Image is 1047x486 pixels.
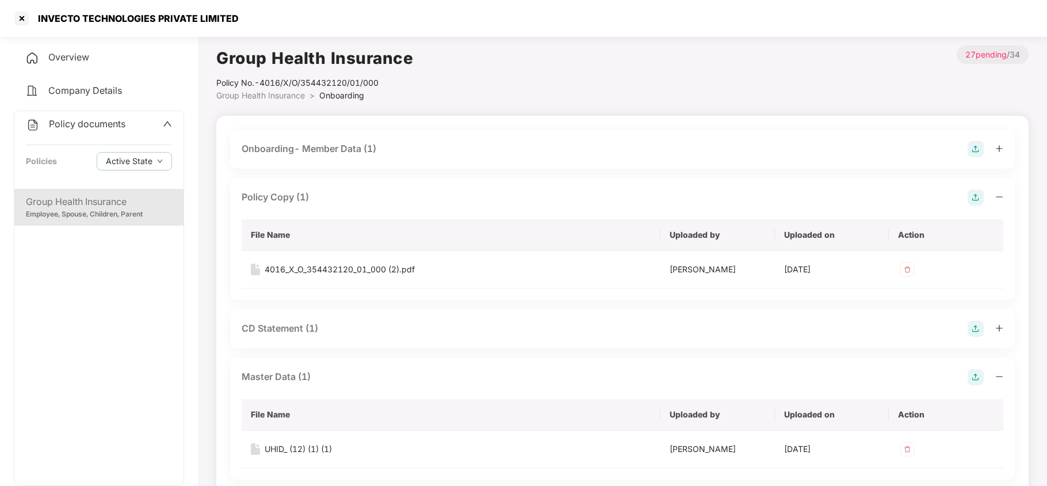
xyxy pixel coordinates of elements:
th: Action [889,399,1003,431]
span: Company Details [48,85,122,96]
span: plus [995,324,1003,332]
span: minus [995,373,1003,381]
th: Action [889,219,1003,251]
img: svg+xml;base64,PHN2ZyB4bWxucz0iaHR0cDovL3d3dy53My5vcmcvMjAwMC9zdmciIHdpZHRoPSIyOCIgaGVpZ2h0PSIyOC... [968,189,984,206]
span: Onboarding [319,90,364,100]
div: Policies [26,155,57,168]
th: File Name [242,219,660,251]
img: svg+xml;base64,PHN2ZyB4bWxucz0iaHR0cDovL3d3dy53My5vcmcvMjAwMC9zdmciIHdpZHRoPSIyOCIgaGVpZ2h0PSIyOC... [968,369,984,385]
div: Policy No.- 4016/X/O/354432120/01/000 [216,77,413,89]
img: svg+xml;base64,PHN2ZyB4bWxucz0iaHR0cDovL3d3dy53My5vcmcvMjAwMC9zdmciIHdpZHRoPSIxNiIgaGVpZ2h0PSIyMC... [251,443,260,455]
img: svg+xml;base64,PHN2ZyB4bWxucz0iaHR0cDovL3d3dy53My5vcmcvMjAwMC9zdmciIHdpZHRoPSIzMiIgaGVpZ2h0PSIzMi... [898,260,916,279]
img: svg+xml;base64,PHN2ZyB4bWxucz0iaHR0cDovL3d3dy53My5vcmcvMjAwMC9zdmciIHdpZHRoPSIyOCIgaGVpZ2h0PSIyOC... [968,141,984,157]
th: File Name [242,399,660,431]
span: Policy documents [49,118,125,130]
button: Active Statedown [97,152,172,170]
div: INVECTO TECHNOLOGIES PRIVATE LIMITED [31,13,239,24]
img: svg+xml;base64,PHN2ZyB4bWxucz0iaHR0cDovL3d3dy53My5vcmcvMjAwMC9zdmciIHdpZHRoPSIyNCIgaGVpZ2h0PSIyNC... [25,84,39,98]
div: [DATE] [784,263,880,276]
div: Policy Copy (1) [242,190,309,204]
th: Uploaded on [775,219,889,251]
img: svg+xml;base64,PHN2ZyB4bWxucz0iaHR0cDovL3d3dy53My5vcmcvMjAwMC9zdmciIHdpZHRoPSIxNiIgaGVpZ2h0PSIyMC... [251,264,260,275]
span: minus [995,193,1003,201]
div: Master Data (1) [242,370,311,384]
th: Uploaded on [775,399,889,431]
span: Overview [48,51,89,63]
span: down [157,158,163,165]
th: Uploaded by [660,399,775,431]
div: Employee, Spouse, Children, Parent [26,209,172,220]
img: svg+xml;base64,PHN2ZyB4bWxucz0iaHR0cDovL3d3dy53My5vcmcvMjAwMC9zdmciIHdpZHRoPSIyNCIgaGVpZ2h0PSIyNC... [25,51,39,65]
h1: Group Health Insurance [216,45,413,71]
p: / 34 [957,45,1029,64]
span: > [309,90,315,100]
span: plus [995,145,1003,153]
div: 4016_X_O_354432120_01_000 (2).pdf [265,263,415,276]
div: UHID_ (12) (1) (1) [265,443,332,455]
div: Onboarding- Member Data (1) [242,142,376,156]
div: CD Statement (1) [242,321,318,336]
div: [PERSON_NAME] [670,263,766,276]
img: svg+xml;base64,PHN2ZyB4bWxucz0iaHR0cDovL3d3dy53My5vcmcvMjAwMC9zdmciIHdpZHRoPSIyNCIgaGVpZ2h0PSIyNC... [26,118,40,132]
img: svg+xml;base64,PHN2ZyB4bWxucz0iaHR0cDovL3d3dy53My5vcmcvMjAwMC9zdmciIHdpZHRoPSIzMiIgaGVpZ2h0PSIzMi... [898,440,916,458]
span: Group Health Insurance [216,90,305,100]
img: svg+xml;base64,PHN2ZyB4bWxucz0iaHR0cDovL3d3dy53My5vcmcvMjAwMC9zdmciIHdpZHRoPSIyOCIgaGVpZ2h0PSIyOC... [968,321,984,337]
div: [PERSON_NAME] [670,443,766,455]
div: Group Health Insurance [26,195,172,209]
span: Active State [106,155,152,168]
span: 27 pending [965,50,1007,59]
th: Uploaded by [660,219,775,251]
span: up [163,119,172,128]
div: [DATE] [784,443,880,455]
